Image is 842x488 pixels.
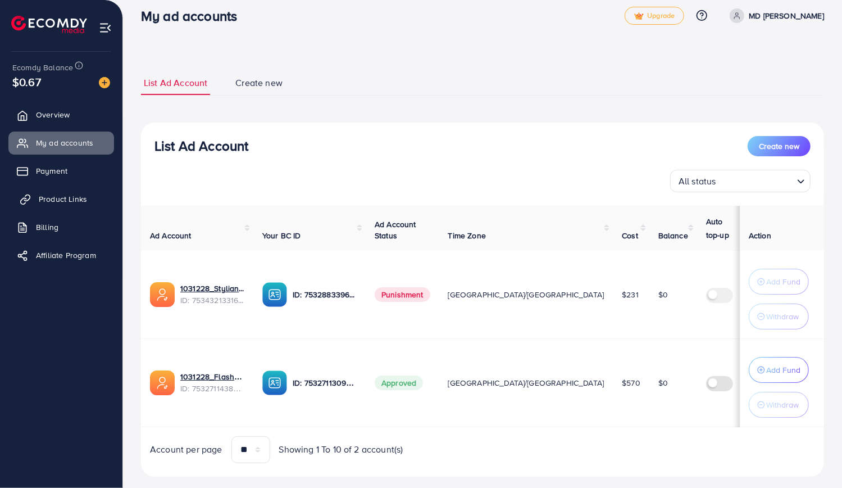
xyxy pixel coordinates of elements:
[749,230,771,241] span: Action
[625,7,684,25] a: tickUpgrade
[634,12,644,20] img: tick
[11,16,87,33] img: logo
[144,76,207,89] span: List Ad Account
[36,109,70,120] span: Overview
[36,165,67,177] span: Payment
[622,230,638,241] span: Cost
[749,304,809,329] button: Withdraw
[658,230,688,241] span: Balance
[180,295,244,306] span: ID: 7534321331601457168
[749,269,809,295] button: Add Fund
[749,9,824,22] p: MD [PERSON_NAME]
[766,310,799,323] p: Withdraw
[749,357,809,383] button: Add Fund
[794,437,834,480] iframe: Chat
[279,443,403,456] span: Showing 1 To 10 of 2 account(s)
[8,103,114,126] a: Overview
[634,12,675,20] span: Upgrade
[8,160,114,182] a: Payment
[8,244,114,266] a: Affiliate Program
[262,282,287,307] img: ic-ba-acc.ded83a64.svg
[150,282,175,307] img: ic-ads-acc.e4c84228.svg
[720,171,793,189] input: Search for option
[759,141,799,152] span: Create new
[180,283,244,294] a: 1031228_Stylian Shop ADS_1754220895018
[375,376,423,390] span: Approved
[12,62,73,73] span: Ecomdy Balance
[8,132,114,154] a: My ad accounts
[766,275,800,288] p: Add Fund
[622,289,639,300] span: $231
[658,289,668,300] span: $0
[766,363,800,377] p: Add Fund
[766,398,799,412] p: Withdraw
[262,230,301,241] span: Your BC ID
[676,173,718,189] span: All status
[293,288,357,301] p: ID: 7532883396679401473
[448,377,604,388] span: [GEOGRAPHIC_DATA]/[GEOGRAPHIC_DATA]
[235,76,283,89] span: Create new
[180,371,244,394] div: <span class='underline'>1031228_Flash Leather_1753846053176</span></br>7532711438868283393
[150,443,222,456] span: Account per page
[375,219,416,241] span: Ad Account Status
[706,215,739,242] p: Auto top-up
[36,222,58,233] span: Billing
[99,21,112,34] img: menu
[36,250,96,261] span: Affiliate Program
[622,377,640,388] span: $570
[154,138,248,154] h3: List Ad Account
[749,392,809,418] button: Withdraw
[670,170,811,192] div: Search for option
[658,377,668,388] span: $0
[448,289,604,300] span: [GEOGRAPHIC_DATA]/[GEOGRAPHIC_DATA]
[141,8,246,24] h3: My ad accounts
[39,193,87,205] span: Product Links
[725,8,824,23] a: MD [PERSON_NAME]
[36,137,93,148] span: My ad accounts
[150,230,192,241] span: Ad Account
[180,283,244,306] div: <span class='underline'>1031228_Stylian Shop ADS_1754220895018</span></br>7534321331601457168
[448,230,486,241] span: Time Zone
[180,383,244,394] span: ID: 7532711438868283393
[180,371,244,382] a: 1031228_Flash Leather_1753846053176
[8,216,114,238] a: Billing
[99,77,110,88] img: image
[150,370,175,395] img: ic-ads-acc.e4c84228.svg
[748,136,811,156] button: Create new
[293,376,357,390] p: ID: 7532711309268451344
[262,370,287,395] img: ic-ba-acc.ded83a64.svg
[8,188,114,210] a: Product Links
[12,74,41,90] span: $0.67
[375,287,430,302] span: Punishment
